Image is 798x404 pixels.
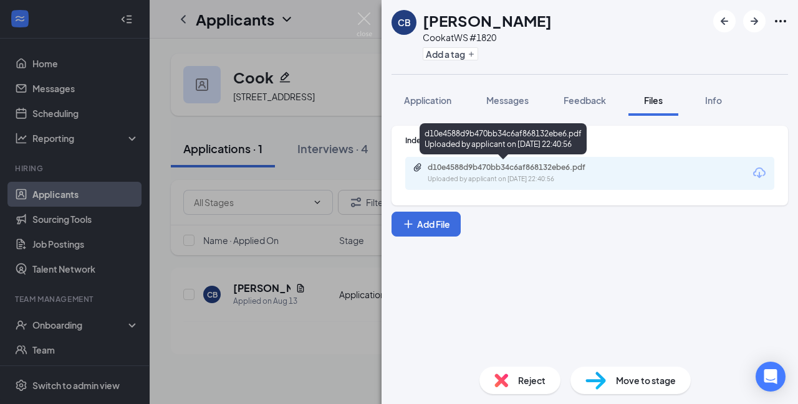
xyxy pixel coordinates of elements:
span: Files [644,95,663,106]
button: ArrowRight [743,10,766,32]
button: Add FilePlus [392,212,461,237]
h1: [PERSON_NAME] [423,10,552,31]
svg: Ellipses [773,14,788,29]
div: d10e4588d9b470bb34c6af868132ebe6.pdf Uploaded by applicant on [DATE] 22:40:56 [420,123,587,154]
div: CB [398,16,411,29]
svg: Paperclip [413,162,423,172]
div: Open Intercom Messenger [756,362,786,392]
svg: ArrowRight [747,14,762,29]
span: Application [404,95,451,106]
span: Reject [518,373,546,387]
svg: Plus [402,218,415,230]
div: Cook at WS #1820 [423,31,552,44]
span: Messages [486,95,529,106]
svg: ArrowLeftNew [717,14,732,29]
div: Indeed Resume [405,135,774,146]
a: Paperclipd10e4588d9b470bb34c6af868132ebe6.pdfUploaded by applicant on [DATE] 22:40:56 [413,162,615,184]
span: Feedback [564,95,606,106]
span: Move to stage [616,373,676,387]
span: Info [705,95,722,106]
svg: Download [752,166,767,181]
svg: Plus [468,50,475,58]
button: ArrowLeftNew [713,10,736,32]
div: d10e4588d9b470bb34c6af868132ebe6.pdf [428,162,602,172]
button: PlusAdd a tag [423,47,478,60]
div: Uploaded by applicant on [DATE] 22:40:56 [428,174,615,184]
